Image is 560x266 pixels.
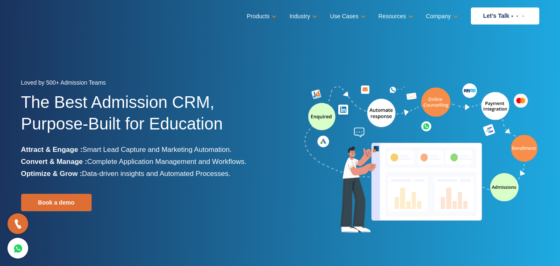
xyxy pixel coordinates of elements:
[289,10,315,22] a: Industry
[21,77,274,91] div: Loved by 500+ Admission Teams
[82,146,232,154] span: Smart Lead Capture and Marketing Automation.
[330,10,364,22] a: Use Cases
[21,158,87,166] b: Convert & Manage :
[82,170,230,178] span: Data-driven insights and Automated Processes.
[426,10,456,22] a: Company
[303,81,539,236] img: admission-software-home-page-header
[21,194,92,211] a: Book a demo
[21,91,274,144] h1: The Best Admission CRM, Purpose-Built for Education
[378,10,412,22] a: Resources
[21,170,82,178] b: Optimize & Grow :
[471,7,539,24] a: Let’s Talk
[21,146,82,154] b: Attract & Engage :
[87,158,246,166] span: Complete Application Management and Workflows.
[247,10,275,22] a: Products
